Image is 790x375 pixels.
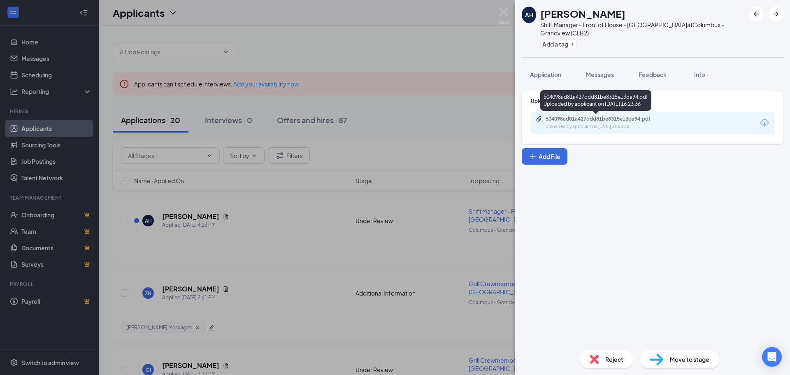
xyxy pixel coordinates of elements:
span: Feedback [639,71,667,78]
svg: Paperclip [536,116,542,122]
span: Info [694,71,705,78]
button: PlusAdd a tag [540,40,577,48]
div: 504098ad81a427ddd81be8315e13da94.pdf [546,116,661,122]
span: Reject [605,355,623,364]
button: ArrowRight [769,7,783,21]
button: ArrowLeftNew [749,7,764,21]
svg: ArrowLeftNew [751,9,761,19]
div: Uploaded by applicant on [DATE] 16:23:36 [546,123,669,130]
a: Paperclip504098ad81a427ddd81be8315e13da94.pdfUploaded by applicant on [DATE] 16:23:36 [536,116,669,130]
span: Application [530,71,561,78]
svg: Plus [529,152,537,161]
div: Shift Manager - Front of House - [GEOGRAPHIC_DATA] at Columbus - Grandview (CLB2) [540,21,745,37]
h1: [PERSON_NAME] [540,7,625,21]
svg: Plus [570,42,575,47]
div: Upload Resume [531,98,774,105]
div: AH [525,11,533,19]
span: Move to stage [670,355,709,364]
div: Open Intercom Messenger [762,347,782,367]
svg: ArrowRight [771,9,781,19]
svg: Download [760,118,769,128]
button: Add FilePlus [522,148,567,165]
span: Messages [586,71,614,78]
div: 504098ad81a427ddd81be8315e13da94.pdf Uploaded by applicant on [DATE] 16:23:36 [540,90,651,111]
